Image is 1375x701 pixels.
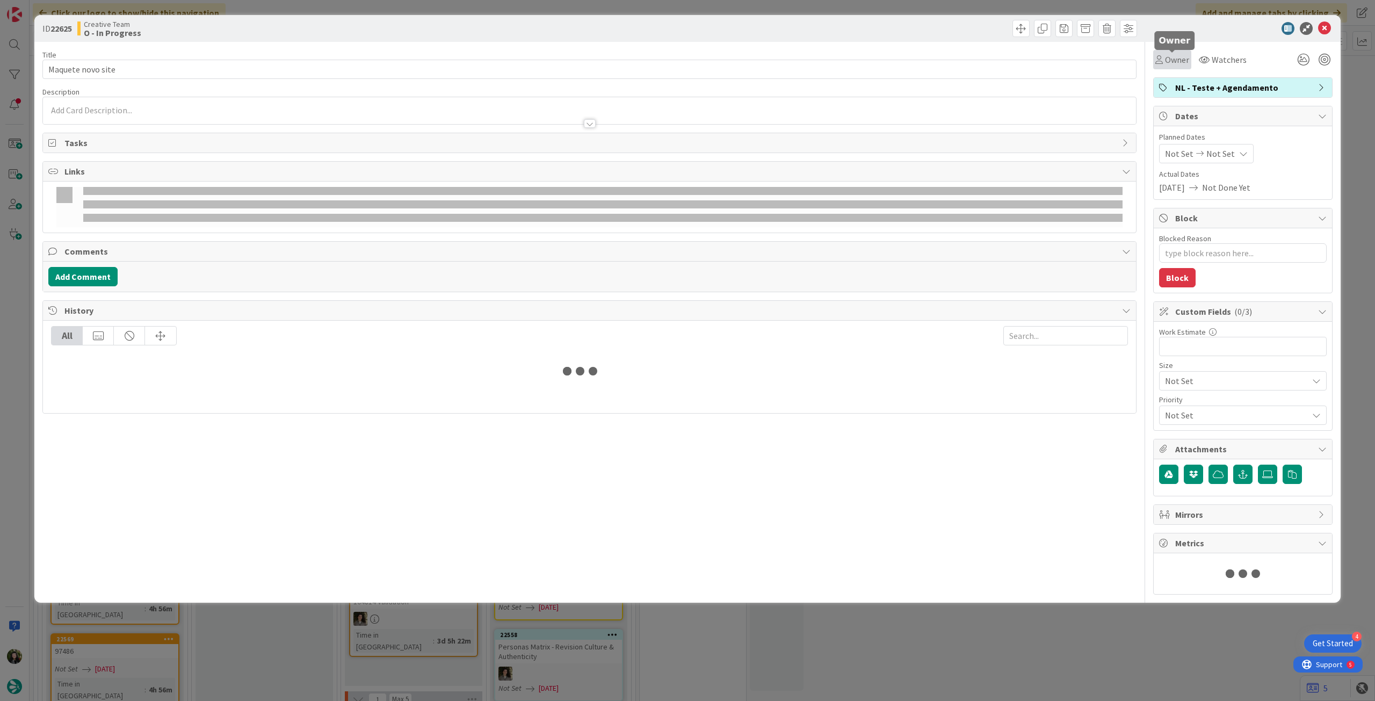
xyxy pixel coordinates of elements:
[84,28,141,37] b: O - In Progress
[42,22,72,35] span: ID
[52,327,83,345] div: All
[23,2,49,15] span: Support
[1202,181,1250,194] span: Not Done Yet
[1165,373,1302,388] span: Not Set
[1175,443,1313,456] span: Attachments
[50,23,72,34] b: 22625
[1159,181,1185,194] span: [DATE]
[1159,362,1327,369] div: Size
[1159,132,1327,143] span: Planned Dates
[1212,53,1247,66] span: Watchers
[1175,110,1313,122] span: Dates
[56,4,59,13] div: 5
[64,165,1117,178] span: Links
[1165,408,1302,423] span: Not Set
[1206,147,1235,160] span: Not Set
[1175,212,1313,225] span: Block
[1159,169,1327,180] span: Actual Dates
[1175,508,1313,521] span: Mirrors
[1175,305,1313,318] span: Custom Fields
[64,245,1117,258] span: Comments
[84,20,141,28] span: Creative Team
[1165,147,1193,160] span: Not Set
[1159,35,1190,46] h5: Owner
[64,304,1117,317] span: History
[1159,268,1196,287] button: Block
[1159,234,1211,243] label: Blocked Reason
[1175,81,1313,94] span: NL - Teste + Agendamento
[1304,634,1362,653] div: Open Get Started checklist, remaining modules: 4
[1175,537,1313,550] span: Metrics
[42,60,1137,79] input: type card name here...
[1159,327,1206,337] label: Work Estimate
[42,87,79,97] span: Description
[1352,632,1362,641] div: 4
[1313,638,1353,649] div: Get Started
[42,50,56,60] label: Title
[1003,326,1128,345] input: Search...
[1234,306,1252,317] span: ( 0/3 )
[48,267,118,286] button: Add Comment
[1165,53,1189,66] span: Owner
[1159,396,1327,403] div: Priority
[64,136,1117,149] span: Tasks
